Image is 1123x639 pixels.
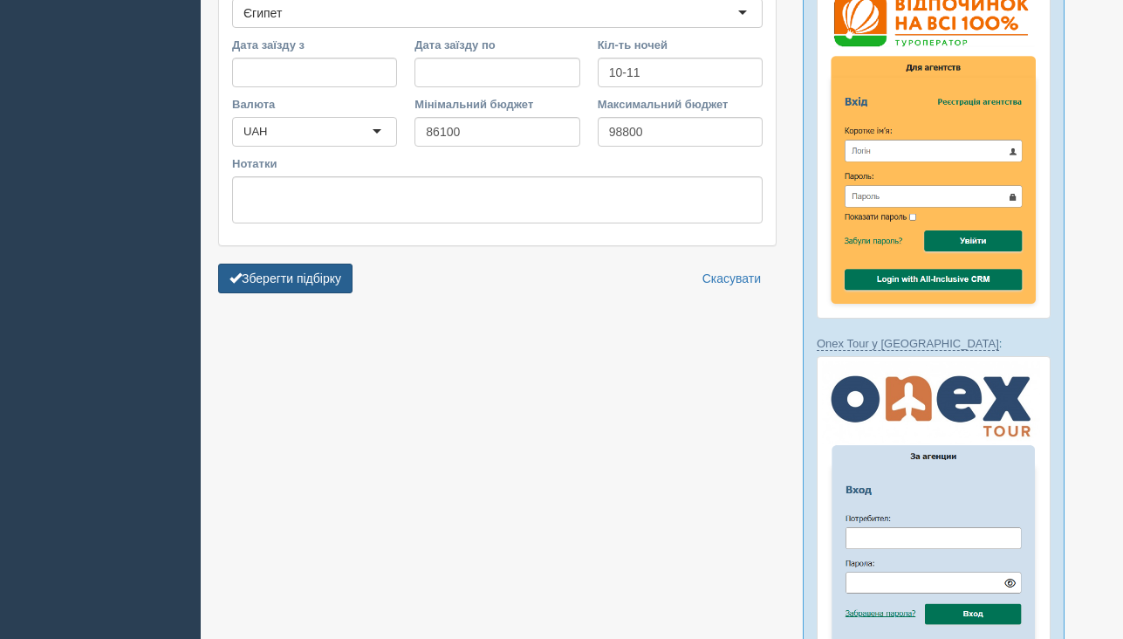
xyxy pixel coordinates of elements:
[598,58,763,87] input: 7-10 або 7,10,14
[414,96,579,113] label: Мінімальний бюджет
[243,123,267,141] div: UAH
[817,335,1051,352] p: :
[232,96,397,113] label: Валюта
[598,37,763,53] label: Кіл-ть ночей
[691,264,772,293] a: Скасувати
[414,37,579,53] label: Дата заїзду по
[218,264,353,293] button: Зберегти підбірку
[243,4,282,22] div: Єгипет
[232,155,763,172] label: Нотатки
[598,96,763,113] label: Максимальний бюджет
[232,37,397,53] label: Дата заїзду з
[817,337,999,351] a: Onex Tour у [GEOGRAPHIC_DATA]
